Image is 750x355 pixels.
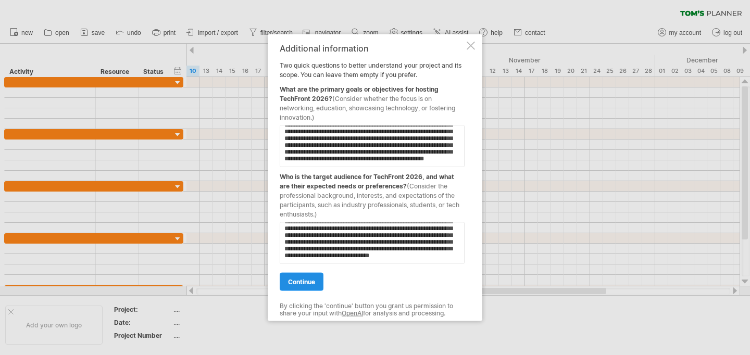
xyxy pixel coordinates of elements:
span: (Consider whether the focus is on networking, education, showcasing technology, or fostering inno... [280,95,455,121]
div: Who is the target audience for TechFront 2026, and what are their expected needs or preferences? [280,167,465,219]
span: continue [288,278,315,286]
div: Additional information [280,44,465,53]
div: Two quick questions to better understand your project and its scope. You can leave them empty if ... [280,44,465,312]
a: continue [280,273,323,291]
div: What are the primary goals or objectives for hosting TechFront 2026? [280,80,465,122]
a: OpenAI [342,309,363,317]
div: By clicking the 'continue' button you grant us permission to share your input with for analysis a... [280,302,465,318]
